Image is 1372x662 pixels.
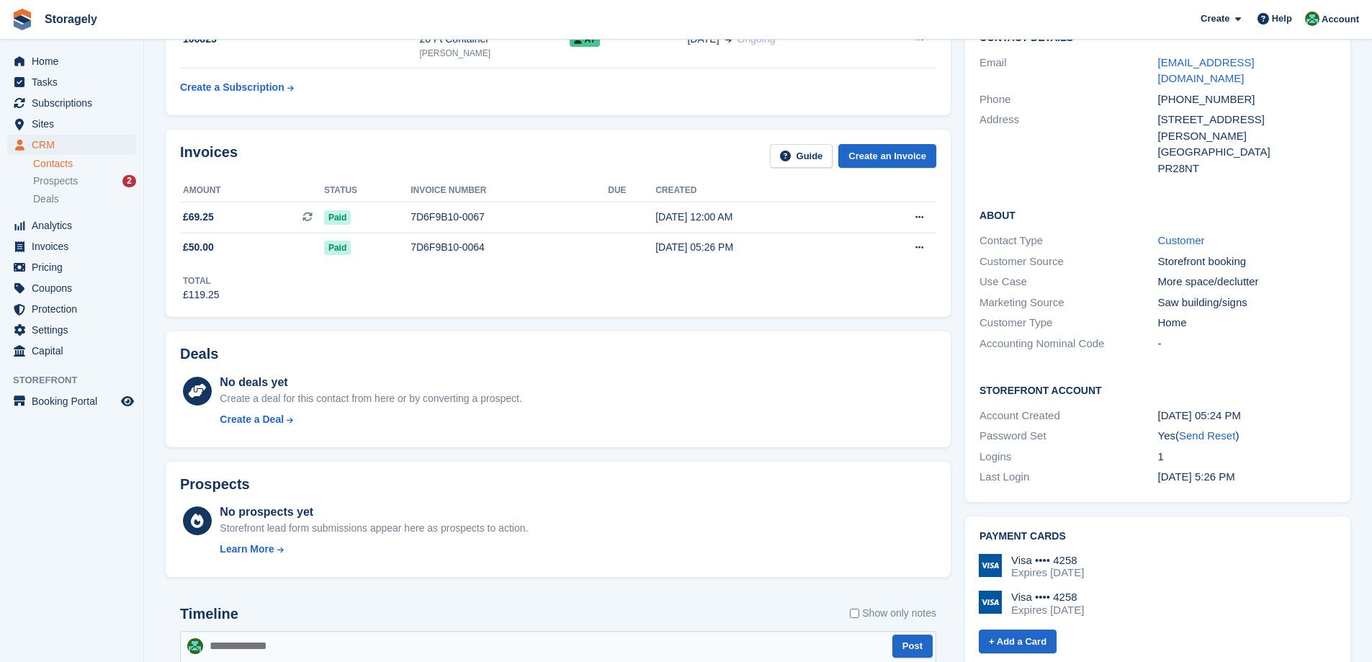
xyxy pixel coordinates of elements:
[39,7,103,31] a: Storagely
[1322,12,1359,27] span: Account
[1158,254,1336,270] div: Storefront booking
[180,80,284,95] div: Create a Subscription
[850,606,936,621] label: Show only notes
[32,135,118,155] span: CRM
[122,175,136,187] div: 2
[1011,554,1084,567] div: Visa •••• 4258
[220,412,521,427] a: Create a Deal
[33,174,78,188] span: Prospects
[655,210,858,225] div: [DATE] 12:00 AM
[183,287,220,303] div: £119.25
[7,114,136,134] a: menu
[220,542,528,557] a: Learn More
[180,606,238,622] h2: Timeline
[411,179,608,202] th: Invoice number
[324,241,351,255] span: Paid
[892,635,933,658] button: Post
[979,112,1157,176] div: Address
[33,174,136,189] a: Prospects 2
[7,278,136,298] a: menu
[180,144,238,168] h2: Invoices
[979,591,1002,614] img: Visa Logo
[7,215,136,236] a: menu
[7,320,136,340] a: menu
[183,240,214,255] span: £50.00
[183,210,214,225] span: £69.25
[180,346,218,362] h2: Deals
[1158,295,1336,311] div: Saw building/signs
[1158,336,1336,352] div: -
[7,299,136,319] a: menu
[1158,234,1205,246] a: Customer
[419,47,569,60] div: [PERSON_NAME]
[411,210,608,225] div: 7D6F9B10-0067
[1272,12,1292,26] span: Help
[737,33,776,45] span: Ongoing
[979,91,1157,108] div: Phone
[1158,408,1336,424] div: [DATE] 05:24 PM
[220,374,521,391] div: No deals yet
[979,274,1157,290] div: Use Case
[1201,12,1229,26] span: Create
[1158,161,1336,177] div: PR28NT
[979,295,1157,311] div: Marketing Source
[180,74,294,101] a: Create a Subscription
[687,32,719,47] span: [DATE]
[180,179,324,202] th: Amount
[655,179,858,202] th: Created
[979,55,1157,87] div: Email
[979,428,1157,444] div: Password Set
[32,72,118,92] span: Tasks
[324,210,351,225] span: Paid
[1175,429,1239,442] span: ( )
[979,233,1157,249] div: Contact Type
[1011,566,1084,579] div: Expires [DATE]
[7,236,136,256] a: menu
[411,240,608,255] div: 7D6F9B10-0064
[32,236,118,256] span: Invoices
[32,299,118,319] span: Protection
[32,215,118,236] span: Analytics
[32,257,118,277] span: Pricing
[220,391,521,406] div: Create a deal for this contact from here or by converting a prospect.
[1158,128,1336,145] div: [PERSON_NAME]
[220,412,284,427] div: Create a Deal
[180,476,250,493] h2: Prospects
[187,638,203,654] img: Notifications
[7,257,136,277] a: menu
[32,51,118,71] span: Home
[979,207,1336,222] h2: About
[1158,470,1235,483] time: 2025-09-06 16:26:34 UTC
[7,93,136,113] a: menu
[220,542,274,557] div: Learn More
[850,606,859,621] input: Show only notes
[979,315,1157,331] div: Customer Type
[1158,428,1336,444] div: Yes
[1305,12,1319,26] img: Notifications
[33,157,136,171] a: Contacts
[32,341,118,361] span: Capital
[1158,449,1336,465] div: 1
[1158,315,1336,331] div: Home
[32,278,118,298] span: Coupons
[7,51,136,71] a: menu
[32,391,118,411] span: Booking Portal
[1158,56,1255,85] a: [EMAIL_ADDRESS][DOMAIN_NAME]
[979,531,1336,542] h2: Payment cards
[13,373,143,388] span: Storefront
[1011,604,1084,617] div: Expires [DATE]
[33,192,59,206] span: Deals
[220,521,528,536] div: Storefront lead form submissions appear here as prospects to action.
[979,630,1057,653] a: + Add a Card
[419,32,569,47] div: 20 Ft Container
[608,179,655,202] th: Due
[1158,274,1336,290] div: More space/declutter
[979,449,1157,465] div: Logins
[324,179,411,202] th: Status
[7,72,136,92] a: menu
[32,93,118,113] span: Subscriptions
[1158,112,1336,128] div: [STREET_ADDRESS]
[7,135,136,155] a: menu
[838,144,936,168] a: Create an Invoice
[770,144,833,168] a: Guide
